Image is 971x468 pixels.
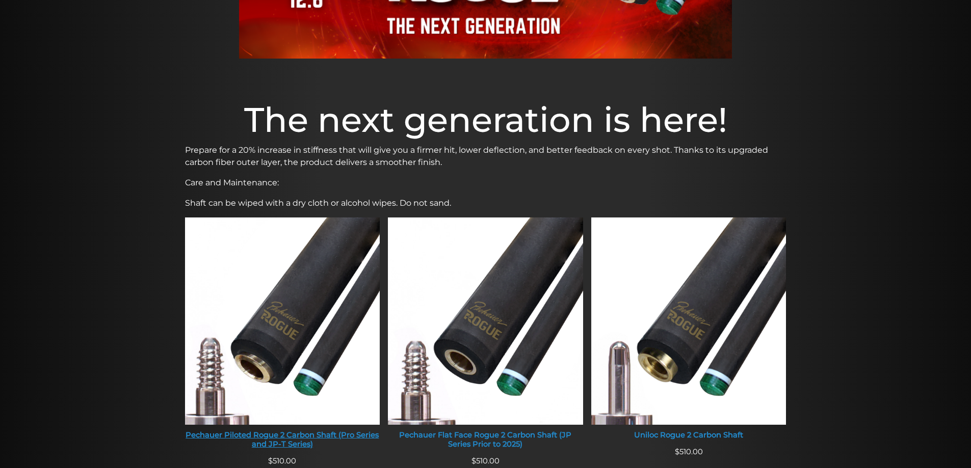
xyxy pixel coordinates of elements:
div: Pechauer Piloted Rogue 2 Carbon Shaft (Pro Series and JP-T Series) [185,431,380,449]
a: Uniloc Rogue 2 Carbon Shaft Uniloc Rogue 2 Carbon Shaft [591,217,786,446]
span: 510.00 [268,456,296,465]
span: 510.00 [675,447,703,456]
h1: The next generation is here! [185,99,786,140]
a: Pechauer Flat Face Rogue 2 Carbon Shaft (JP Series Prior to 2025) Pechauer Flat Face Rogue 2 Carb... [388,217,583,455]
span: 510.00 [471,456,500,465]
a: Pechauer Piloted Rogue 2 Carbon Shaft (Pro Series and JP-T Series) Pechauer Piloted Rogue 2 Carbo... [185,217,380,455]
img: Pechauer Piloted Rogue 2 Carbon Shaft (Pro Series and JP-T Series) [185,217,380,425]
span: $ [675,447,679,456]
p: Shaft can be wiped with a dry cloth or alcohol wipes. Do not sand. [185,197,786,209]
img: Pechauer Flat Face Rogue 2 Carbon Shaft (JP Series Prior to 2025) [388,217,583,425]
p: Prepare for a 20% increase in stiffness that will give you a firmer hit, lower deflection, and be... [185,144,786,169]
img: Uniloc Rogue 2 Carbon Shaft [591,217,786,425]
span: $ [471,456,476,465]
div: Pechauer Flat Face Rogue 2 Carbon Shaft (JP Series Prior to 2025) [388,431,583,449]
p: Care and Maintenance: [185,177,786,189]
span: $ [268,456,273,465]
div: Uniloc Rogue 2 Carbon Shaft [591,431,786,440]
